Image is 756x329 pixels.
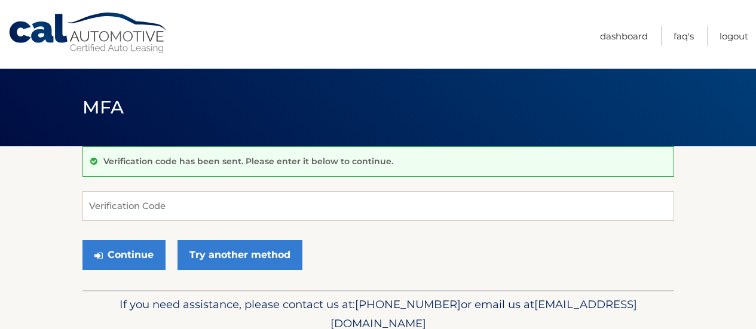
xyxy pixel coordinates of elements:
[355,297,461,311] span: [PHONE_NUMBER]
[720,26,748,46] a: Logout
[8,12,169,54] a: Cal Automotive
[674,26,694,46] a: FAQ's
[82,96,124,118] span: MFA
[82,191,674,221] input: Verification Code
[103,156,393,167] p: Verification code has been sent. Please enter it below to continue.
[600,26,648,46] a: Dashboard
[177,240,302,270] a: Try another method
[82,240,166,270] button: Continue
